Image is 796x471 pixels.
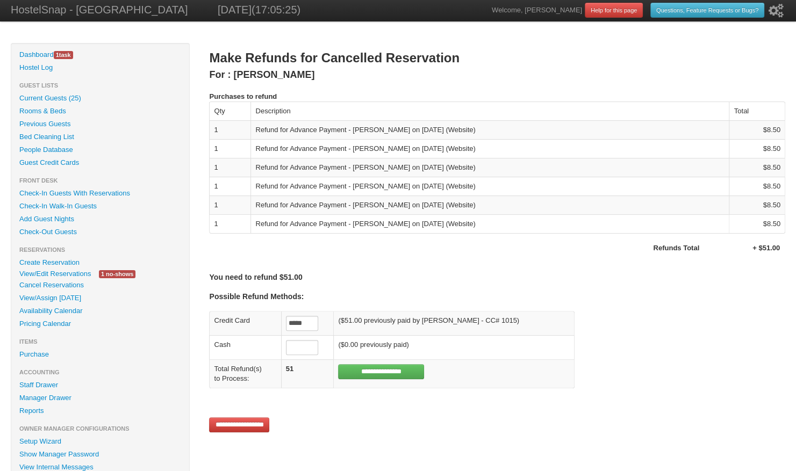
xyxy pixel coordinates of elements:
span: task [54,51,73,59]
span: (17:05:25) [252,4,300,16]
a: Create Reservation [11,256,189,269]
td: Cash [209,335,281,359]
a: Rooms & Beds [11,105,189,118]
a: View/Edit Reservations [11,268,99,279]
td: ($51.00 previously paid by [PERSON_NAME] - CC# 1015) [333,311,574,335]
td: 1 [209,139,250,158]
td: Refund for Advance Payment - [PERSON_NAME] on [DATE] (Website) [250,120,729,139]
h4: Possible Refund Methods: [209,292,785,301]
td: 1 [209,195,250,214]
td: Qty [209,102,250,120]
td: 1 [209,158,250,177]
div: $8.50 [734,144,780,154]
td: 1 [209,177,250,195]
li: Owner Manager Configurations [11,422,189,435]
td: ($0.00 previously paid) [333,335,574,359]
div: $8.50 [734,182,780,191]
td: Refund for Advance Payment - [PERSON_NAME] on [DATE] (Website) [250,177,729,195]
td: Credit Card [209,311,281,335]
a: Questions, Feature Requests or Bugs? [650,3,764,18]
span: 1 no-shows [99,270,135,278]
td: Refund for Advance Payment - [PERSON_NAME] on [DATE] (Website) [250,214,729,233]
a: Check-In Walk-In Guests [11,200,189,213]
div: + $51.00 [715,243,780,253]
div: $8.50 [734,163,780,172]
li: Accounting [11,366,189,379]
a: View/Assign [DATE] [11,292,189,305]
span: 1 [56,52,59,58]
h3: For : [PERSON_NAME] [209,68,785,82]
a: Pricing Calendar [11,317,189,330]
a: Availability Calendar [11,305,189,317]
div: Refunds Total [653,243,699,253]
td: 1 [209,120,250,139]
td: Refund for Advance Payment - [PERSON_NAME] on [DATE] (Website) [250,139,729,158]
a: Manager Drawer [11,392,189,404]
i: Setup Wizard [769,4,784,18]
td: Total Refund(s) to Process: [209,359,281,388]
h4: You need to refund $51.00 [209,272,785,282]
a: Guest Credit Cards [11,156,189,169]
li: Reservations [11,243,189,256]
a: People Database [11,143,189,156]
a: Current Guests (25) [11,92,189,105]
a: 1 no-shows [91,268,144,279]
strong: Purchases to refund [209,92,277,100]
td: Description [250,102,729,120]
a: Staff Drawer [11,379,189,392]
a: Help for this page [585,3,643,18]
a: Check-In Guests With Reservations [11,187,189,200]
a: Purchase [11,348,189,361]
a: Hostel Log [11,61,189,74]
a: Check-Out Guests [11,226,189,238]
a: Reports [11,404,189,417]
li: Items [11,335,189,348]
li: Guest Lists [11,79,189,92]
a: Setup Wizard [11,435,189,448]
td: Refund for Advance Payment - [PERSON_NAME] on [DATE] (Website) [250,158,729,177]
a: Show Manager Password [11,448,189,461]
a: Previous Guests [11,118,189,131]
td: Refund for Advance Payment - [PERSON_NAME] on [DATE] (Website) [250,195,729,214]
td: Total [729,102,784,120]
div: $8.50 [734,125,780,135]
a: Add Guest Nights [11,213,189,226]
div: $8.50 [734,200,780,210]
h2: Make Refunds for Cancelled Reservation [209,48,785,68]
li: Front Desk [11,174,189,187]
a: Dashboard1task [11,48,189,61]
td: 1 [209,214,250,233]
div: $8.50 [734,219,780,229]
a: Bed Cleaning List [11,131,189,143]
span: 51 [286,365,293,373]
a: Cancel Reservations [11,279,189,292]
